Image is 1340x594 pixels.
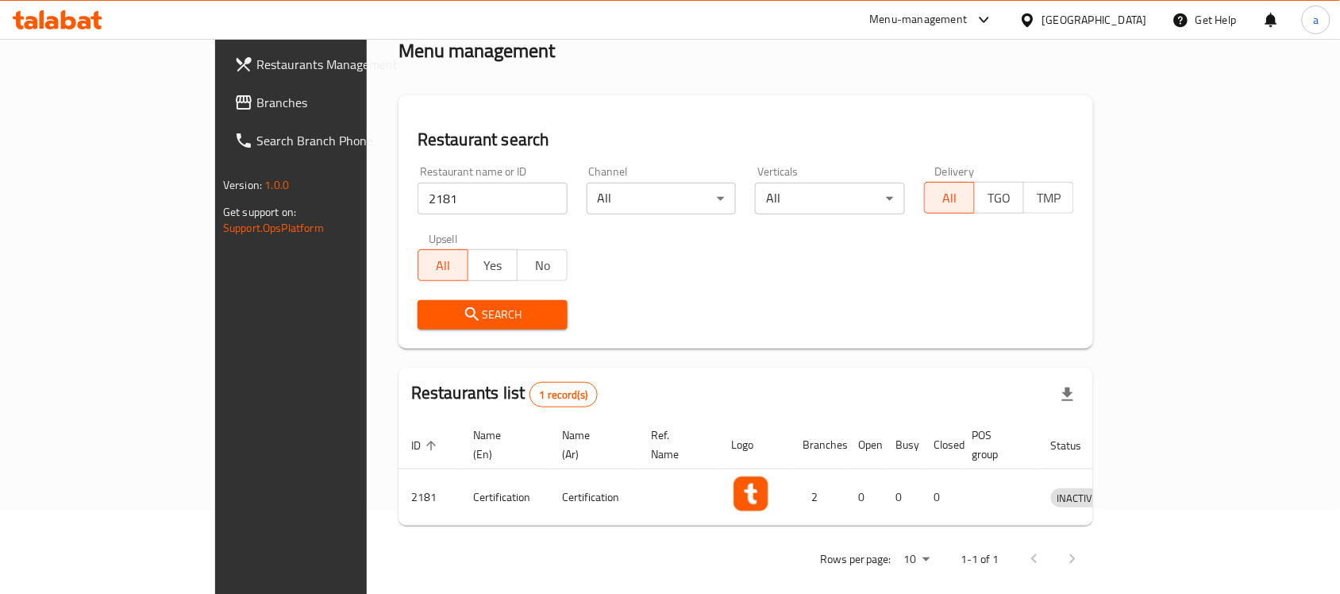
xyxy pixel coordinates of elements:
td: 0 [922,469,960,526]
span: INACTIVE [1051,489,1105,507]
span: Restaurants Management [256,55,426,74]
th: Branches [790,421,845,469]
img: Certification [731,474,771,514]
button: Yes [468,249,518,281]
td: Certification [549,469,638,526]
button: No [517,249,568,281]
span: TGO [981,187,1018,210]
button: All [418,249,468,281]
span: All [931,187,968,210]
a: Search Branch Phone [221,121,439,160]
span: 1.0.0 [264,175,289,195]
span: Version: [223,175,262,195]
div: Export file [1049,376,1087,414]
span: Ref. Name [651,426,699,464]
td: Certification [460,469,549,526]
a: Support.OpsPlatform [223,218,324,238]
p: Rows per page: [820,550,891,569]
span: All [425,254,462,277]
h2: Restaurant search [418,128,1074,152]
span: TMP [1030,187,1068,210]
table: enhanced table [399,421,1179,526]
span: 1 record(s) [530,388,598,403]
span: Name (En) [473,426,530,464]
p: 1-1 of 1 [961,550,999,569]
td: 0 [845,469,884,526]
button: TGO [974,182,1025,214]
input: Search for restaurant name or ID.. [418,183,568,214]
span: Name (Ar) [562,426,619,464]
div: Total records count [529,382,599,407]
th: Closed [922,421,960,469]
div: [GEOGRAPHIC_DATA] [1042,11,1147,29]
h2: Menu management [399,38,555,64]
h2: Restaurants list [411,381,598,407]
label: Upsell [429,233,458,245]
a: Restaurants Management [221,45,439,83]
button: All [924,182,975,214]
span: Search Branch Phone [256,131,426,150]
button: Search [418,300,568,330]
td: 2 [790,469,845,526]
span: Get support on: [223,202,296,222]
span: a [1313,11,1319,29]
div: Rows per page: [898,548,936,572]
th: Open [845,421,884,469]
th: Busy [884,421,922,469]
button: TMP [1023,182,1074,214]
div: All [587,183,737,214]
div: INACTIVE [1051,488,1105,507]
div: Menu-management [870,10,968,29]
span: Yes [475,254,512,277]
span: No [524,254,561,277]
span: POS group [972,426,1019,464]
td: 0 [884,469,922,526]
label: Delivery [935,166,975,177]
span: Status [1051,436,1103,455]
span: Branches [256,93,426,112]
a: Branches [221,83,439,121]
span: Search [430,305,555,325]
span: ID [411,436,441,455]
th: Logo [718,421,790,469]
div: All [755,183,905,214]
